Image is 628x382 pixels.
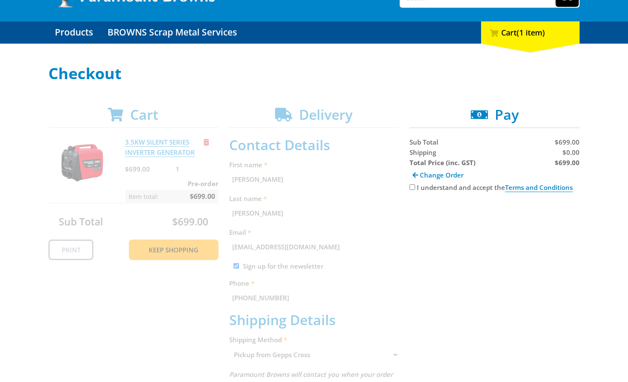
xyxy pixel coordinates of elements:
[410,158,475,167] strong: Total Price (inc. GST)
[562,148,580,157] span: $0.00
[410,138,438,146] span: Sub Total
[517,27,545,38] span: (1 item)
[410,184,415,190] input: Please accept the terms and conditions.
[555,158,580,167] strong: $699.00
[48,65,580,82] h1: Checkout
[555,138,580,146] span: $699.00
[417,183,573,192] label: I understand and accept the
[410,148,436,157] span: Shipping
[410,168,467,182] a: Change Order
[481,21,580,44] div: Cart
[420,171,464,179] span: Change Order
[48,21,99,44] a: Go to the Products page
[495,105,519,124] span: Pay
[101,21,243,44] a: Go to the BROWNS Scrap Metal Services page
[505,183,573,192] a: Terms and Conditions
